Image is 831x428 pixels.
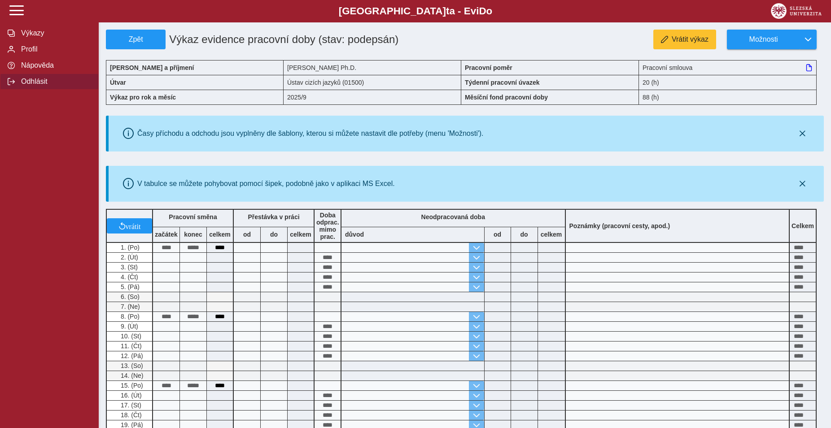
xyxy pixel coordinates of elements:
[119,362,143,369] span: 13. (So)
[107,218,152,233] button: vrátit
[284,60,461,75] div: [PERSON_NAME] Ph.D.
[180,231,206,238] b: konec
[261,231,287,238] b: do
[110,64,194,71] b: [PERSON_NAME] a příjmení
[248,213,299,220] b: Přestávka v práci
[234,231,260,238] b: od
[18,78,91,86] span: Odhlásit
[119,254,138,261] span: 2. (Út)
[119,323,138,330] span: 9. (Út)
[511,231,538,238] b: do
[485,231,511,238] b: od
[284,75,461,90] div: Ústav cizích jazyků (01500)
[169,213,217,220] b: Pracovní směna
[119,293,140,300] span: 6. (So)
[166,30,405,49] h1: Výkaz evidence pracovní doby (stav: podepsán)
[119,352,143,359] span: 12. (Pá)
[284,90,461,105] div: 2025/9
[639,75,817,90] div: 20 (h)
[421,213,485,220] b: Neodpracovaná doba
[465,79,540,86] b: Týdenní pracovní úvazek
[110,35,162,43] span: Zpět
[735,35,792,43] span: Možnosti
[345,231,364,238] b: důvod
[119,244,140,251] span: 1. (Po)
[771,3,822,19] img: logo_web_su.png
[119,313,140,320] span: 8. (Po)
[119,382,143,389] span: 15. (Po)
[126,222,141,229] span: vrátit
[465,94,548,101] b: Měsíční fond pracovní doby
[792,222,814,229] b: Celkem
[207,231,233,238] b: celkem
[119,402,141,409] span: 17. (St)
[119,411,142,419] span: 18. (Čt)
[153,231,179,238] b: začátek
[119,392,142,399] span: 16. (Út)
[727,30,800,49] button: Možnosti
[119,372,144,379] span: 14. (Ne)
[110,94,176,101] b: Výkaz pro rok a měsíc
[316,212,339,240] b: Doba odprac. mimo prac.
[119,342,142,350] span: 11. (Čt)
[18,45,91,53] span: Profil
[106,30,166,49] button: Zpět
[119,303,140,310] span: 7. (Ne)
[18,29,91,37] span: Výkazy
[672,35,709,43] span: Vrátit výkaz
[119,283,140,290] span: 5. (Pá)
[465,64,512,71] b: Pracovní poměr
[110,79,126,86] b: Útvar
[119,264,138,271] span: 3. (St)
[119,273,138,281] span: 4. (Čt)
[119,333,141,340] span: 10. (St)
[639,60,817,75] div: Pracovní smlouva
[653,30,716,49] button: Vrátit výkaz
[446,5,449,17] span: t
[27,5,804,17] b: [GEOGRAPHIC_DATA] a - Evi
[639,90,817,105] div: 88 (h)
[538,231,565,238] b: celkem
[288,231,314,238] b: celkem
[566,222,674,229] b: Poznámky (pracovní cesty, apod.)
[479,5,486,17] span: D
[137,180,395,188] div: V tabulce se můžete pohybovat pomocí šipek, podobně jako v aplikaci MS Excel.
[137,130,484,138] div: Časy příchodu a odchodu jsou vyplněny dle šablony, kterou si můžete nastavit dle potřeby (menu 'M...
[486,5,493,17] span: o
[18,61,91,69] span: Nápověda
